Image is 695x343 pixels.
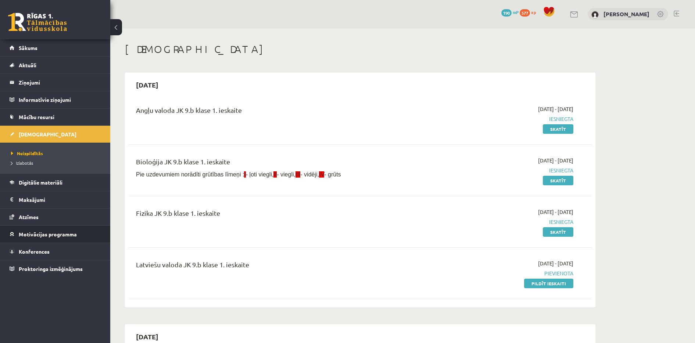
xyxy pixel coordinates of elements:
[524,279,573,288] a: Pildīt ieskaiti
[19,114,54,120] span: Mācību resursi
[136,208,424,222] div: Fizika JK 9.b klase 1. ieskaite
[129,76,166,93] h2: [DATE]
[435,115,573,123] span: Iesniegta
[435,218,573,226] span: Iesniegta
[11,160,103,166] a: Izlabotās
[435,269,573,277] span: Pievienota
[10,243,101,260] a: Konferences
[10,108,101,125] a: Mācību resursi
[11,150,43,156] span: Neizpildītās
[125,43,595,56] h1: [DEMOGRAPHIC_DATA]
[273,171,277,178] span: II
[543,124,573,134] a: Skatīt
[543,227,573,237] a: Skatīt
[244,171,246,178] span: I
[19,74,101,91] legend: Ziņojumi
[19,191,101,208] legend: Maksājumi
[591,11,599,18] img: Maksims Nevedomijs
[19,231,77,237] span: Motivācijas programma
[19,131,76,137] span: [DEMOGRAPHIC_DATA]
[136,260,424,273] div: Latviešu valoda JK 9.b klase 1. ieskaite
[538,157,573,164] span: [DATE] - [DATE]
[10,57,101,74] a: Aktuāli
[19,44,37,51] span: Sākums
[136,105,424,119] div: Angļu valoda JK 9.b klase 1. ieskaite
[10,91,101,108] a: Informatīvie ziņojumi
[10,260,101,277] a: Proktoringa izmēģinājums
[520,9,540,15] a: 577 xp
[19,62,36,68] span: Aktuāli
[538,260,573,267] span: [DATE] - [DATE]
[531,9,536,15] span: xp
[136,171,341,178] span: Pie uzdevumiem norādīti grūtības līmeņi : - ļoti viegli, - viegli, - vidēji, - grūts
[10,226,101,243] a: Motivācijas programma
[520,9,530,17] span: 577
[295,171,300,178] span: III
[10,208,101,225] a: Atzīmes
[136,157,424,170] div: Bioloģija JK 9.b klase 1. ieskaite
[19,179,62,186] span: Digitālie materiāli
[319,171,324,178] span: IV
[10,74,101,91] a: Ziņojumi
[10,191,101,208] a: Maksājumi
[435,167,573,174] span: Iesniegta
[10,39,101,56] a: Sākums
[10,126,101,143] a: [DEMOGRAPHIC_DATA]
[538,208,573,216] span: [DATE] - [DATE]
[538,105,573,113] span: [DATE] - [DATE]
[8,13,67,31] a: Rīgas 1. Tālmācības vidusskola
[543,176,573,185] a: Skatīt
[11,160,33,166] span: Izlabotās
[501,9,512,17] span: 190
[10,174,101,191] a: Digitālie materiāli
[19,91,101,108] legend: Informatīvie ziņojumi
[501,9,519,15] a: 190 mP
[19,214,39,220] span: Atzīmes
[603,10,649,18] a: [PERSON_NAME]
[513,9,519,15] span: mP
[19,265,83,272] span: Proktoringa izmēģinājums
[19,248,50,255] span: Konferences
[11,150,103,157] a: Neizpildītās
